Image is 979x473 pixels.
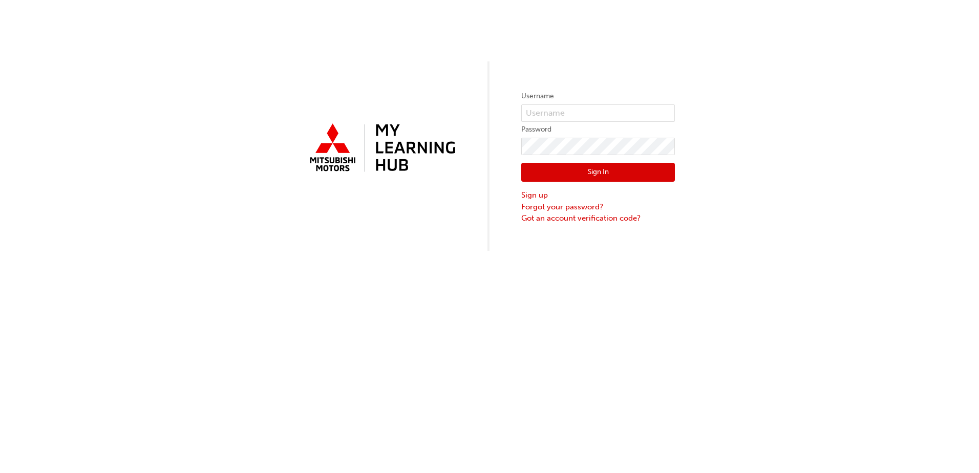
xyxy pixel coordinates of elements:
img: mmal [304,119,458,178]
label: Password [521,123,675,136]
a: Got an account verification code? [521,212,675,224]
input: Username [521,104,675,122]
a: Forgot your password? [521,201,675,213]
label: Username [521,90,675,102]
a: Sign up [521,189,675,201]
button: Sign In [521,163,675,182]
